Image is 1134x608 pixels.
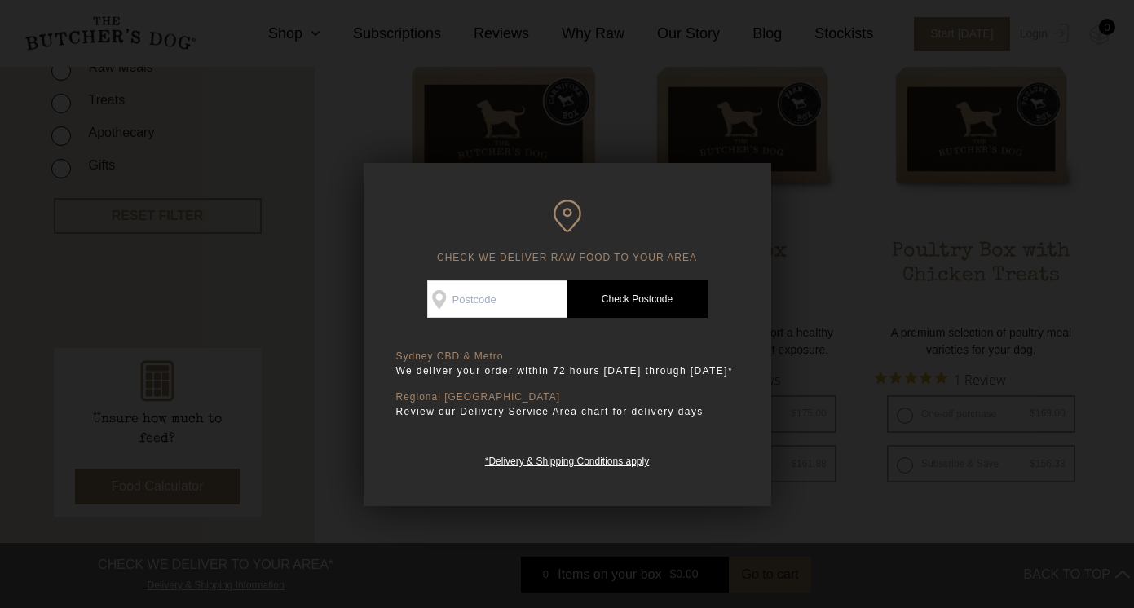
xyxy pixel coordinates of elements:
h6: CHECK WE DELIVER RAW FOOD TO YOUR AREA [396,200,739,264]
p: We deliver your order within 72 hours [DATE] through [DATE]* [396,363,739,379]
p: Review our Delivery Service Area chart for delivery days [396,403,739,420]
p: Sydney CBD & Metro [396,350,739,363]
p: Regional [GEOGRAPHIC_DATA] [396,391,739,403]
a: Check Postcode [567,280,708,318]
input: Postcode [427,280,567,318]
a: *Delivery & Shipping Conditions apply [485,452,649,467]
